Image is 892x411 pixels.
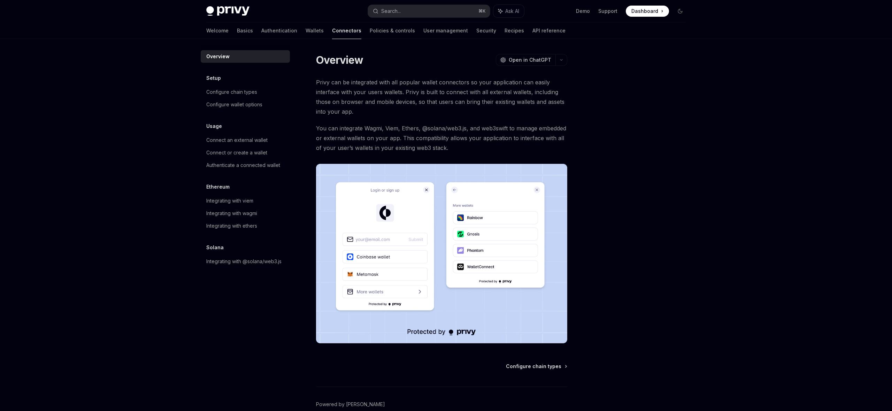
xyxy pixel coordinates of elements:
[505,8,519,15] span: Ask AI
[316,77,567,116] span: Privy can be integrated with all popular wallet connectors so your application can easily interfa...
[206,122,222,130] h5: Usage
[368,5,490,17] button: Search...⌘K
[631,8,658,15] span: Dashboard
[626,6,669,17] a: Dashboard
[423,22,468,39] a: User management
[381,7,401,15] div: Search...
[316,123,567,153] span: You can integrate Wagmi, Viem, Ethers, @solana/web3.js, and web3swift to manage embedded or exter...
[206,22,229,39] a: Welcome
[506,363,567,370] a: Configure chain types
[506,363,561,370] span: Configure chain types
[316,401,385,408] a: Powered by [PERSON_NAME]
[532,22,566,39] a: API reference
[201,50,290,63] a: Overview
[201,255,290,268] a: Integrating with @solana/web3.js
[496,54,555,66] button: Open in ChatGPT
[476,22,496,39] a: Security
[206,243,224,252] h5: Solana
[509,56,551,63] span: Open in ChatGPT
[201,195,290,207] a: Integrating with viem
[206,88,257,96] div: Configure chain types
[332,22,361,39] a: Connectors
[201,207,290,220] a: Integrating with wagmi
[478,8,486,14] span: ⌘ K
[206,161,280,169] div: Authenticate a connected wallet
[237,22,253,39] a: Basics
[206,100,262,109] div: Configure wallet options
[493,5,524,17] button: Ask AI
[206,149,267,157] div: Connect or create a wallet
[206,257,282,266] div: Integrating with @solana/web3.js
[206,197,253,205] div: Integrating with viem
[201,159,290,172] a: Authenticate a connected wallet
[206,183,230,191] h5: Ethereum
[505,22,524,39] a: Recipes
[206,209,257,218] div: Integrating with wagmi
[201,220,290,232] a: Integrating with ethers
[206,6,249,16] img: dark logo
[261,22,297,39] a: Authentication
[201,146,290,159] a: Connect or create a wallet
[316,164,567,343] img: Connectors3
[201,134,290,146] a: Connect an external wallet
[598,8,617,15] a: Support
[206,136,268,144] div: Connect an external wallet
[201,98,290,111] a: Configure wallet options
[576,8,590,15] a: Demo
[316,54,363,66] h1: Overview
[206,74,221,82] h5: Setup
[306,22,324,39] a: Wallets
[675,6,686,17] button: Toggle dark mode
[370,22,415,39] a: Policies & controls
[201,86,290,98] a: Configure chain types
[206,222,257,230] div: Integrating with ethers
[206,52,230,61] div: Overview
